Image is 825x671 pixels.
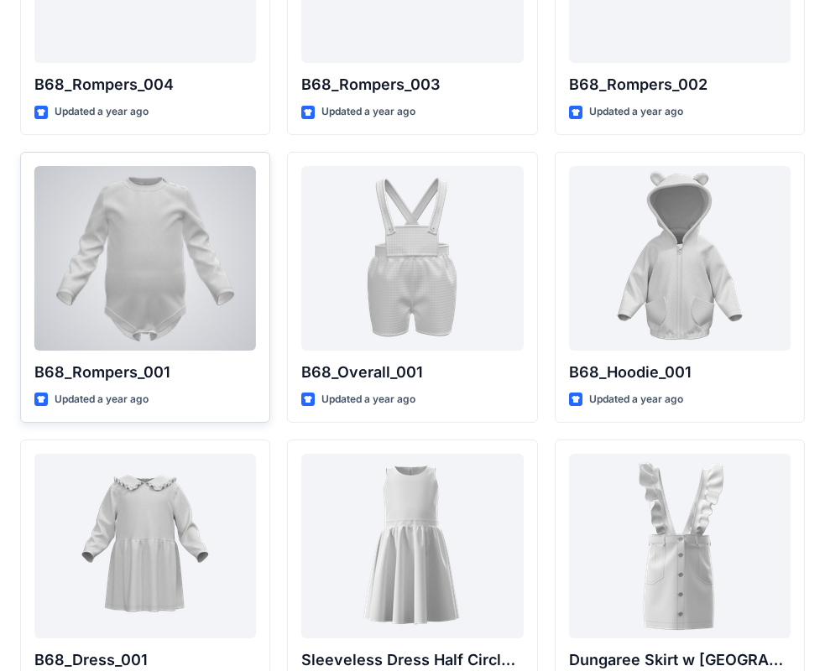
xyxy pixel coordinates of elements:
[34,361,256,384] p: B68_Rompers_001
[34,166,256,351] a: B68_Rompers_001
[569,454,791,638] a: Dungaree Skirt w Ruffles
[34,454,256,638] a: B68_Dress_001
[301,454,523,638] a: Sleeveless Dress Half Circle Skirt
[569,166,791,351] a: B68_Hoodie_001
[569,73,791,96] p: B68_Rompers_002
[321,391,415,408] p: Updated a year ago
[589,391,683,408] p: Updated a year ago
[301,361,523,384] p: B68_Overall_001
[55,391,149,408] p: Updated a year ago
[34,73,256,96] p: B68_Rompers_004
[301,73,523,96] p: B68_Rompers_003
[301,166,523,351] a: B68_Overall_001
[55,103,149,121] p: Updated a year ago
[569,361,791,384] p: B68_Hoodie_001
[321,103,415,121] p: Updated a year ago
[589,103,683,121] p: Updated a year ago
